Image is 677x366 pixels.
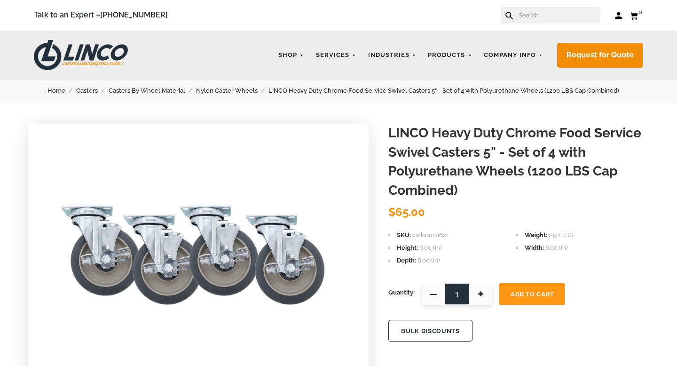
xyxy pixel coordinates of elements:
span: 6.00 (in) [545,244,567,251]
span: 2.50 LBS [549,231,573,239]
span: + [469,283,492,305]
span: Add To Cart [511,291,554,298]
a: Casters By Wheel Material [109,86,196,96]
a: Nylon Caster Wheels [196,86,268,96]
span: 0 [638,8,642,16]
span: Quantity [388,283,415,302]
span: Height [397,244,418,251]
h1: LINCO Heavy Duty Chrome Food Service Swivel Casters 5" - Set of 4 with Polyurethane Wheels (1200 ... [388,124,649,200]
span: $65.00 [388,205,425,219]
span: Weight [525,231,547,239]
span: SKU [397,231,411,239]
span: 6.00 (in) [419,244,441,251]
a: Shop [274,46,309,64]
a: [PHONE_NUMBER] [100,10,168,19]
a: Products [423,46,477,64]
a: Log in [614,11,622,20]
a: Casters [76,86,109,96]
span: cwl-0010621 [412,231,449,239]
img: LINCO CASTERS & INDUSTRIAL SUPPLY [34,40,128,70]
a: Industries [363,46,421,64]
a: Home [47,86,76,96]
span: Depth [397,257,416,264]
button: Add To Cart [499,283,565,305]
input: Search [518,7,600,24]
span: Width [525,244,544,251]
a: Company Info [479,46,548,64]
a: Request for Quote [557,43,643,68]
a: 0 [630,9,643,21]
button: BULK DISCOUNTS [388,320,472,342]
span: 6.00 (in) [417,257,440,264]
span: Talk to an Expert – [34,9,168,22]
a: Services [311,46,361,64]
a: LINCO Heavy Duty Chrome Food Service Swivel Casters 5" - Set of 4 with Polyurethane Wheels (1200 ... [268,86,630,96]
span: — [422,283,445,305]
